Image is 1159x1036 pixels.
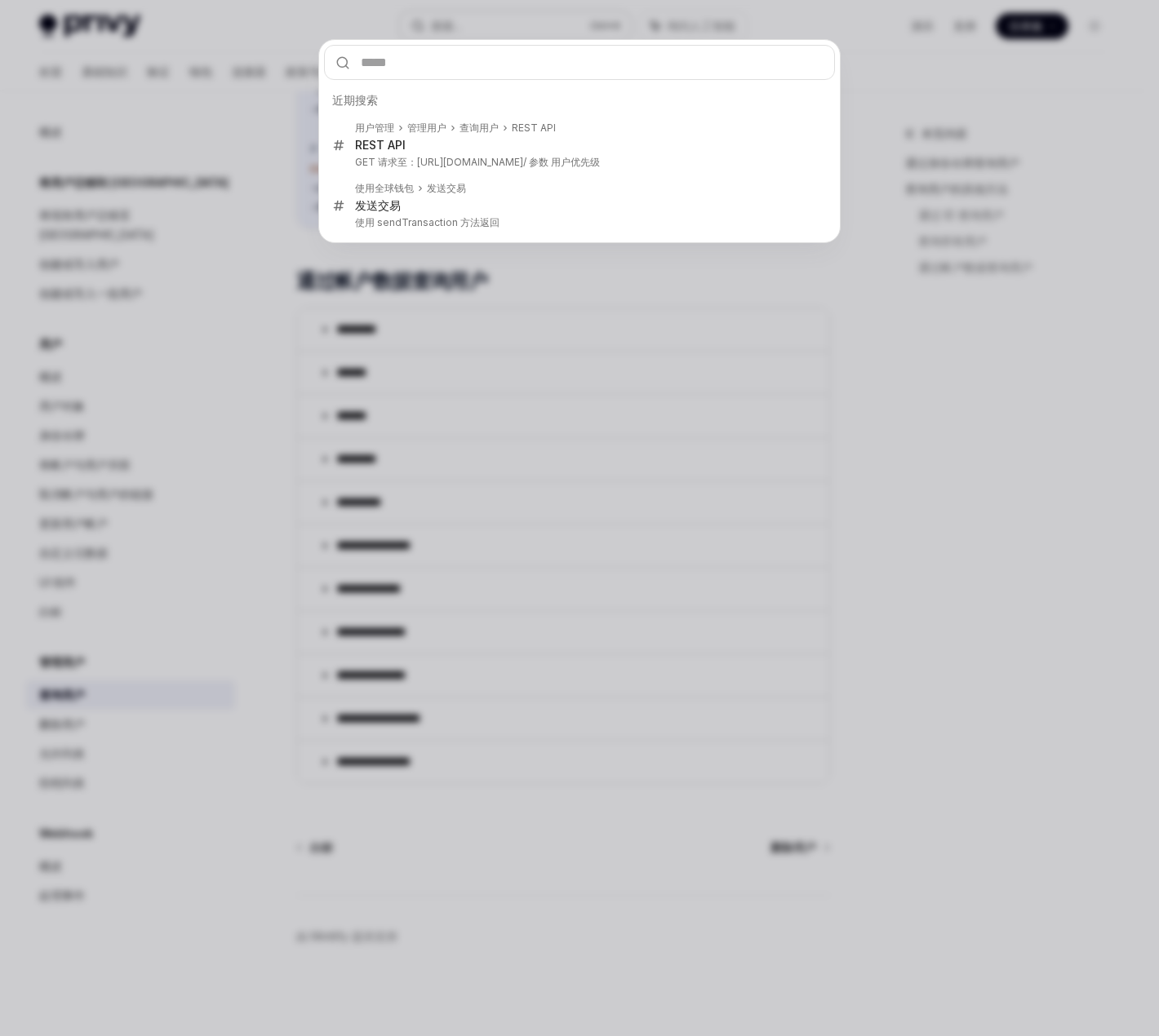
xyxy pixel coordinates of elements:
font: 查询用户 [460,122,499,134]
font: 用户管理 [355,122,394,134]
font: 近期搜索 [332,93,378,107]
font: [URL][DOMAIN_NAME] [417,156,523,168]
font: GET 请求至： [355,156,417,168]
font: 发送交易 [355,198,401,212]
font: 发送交易 [427,182,466,194]
font: / 参数 用户优先级 [523,156,600,168]
font: 管理用户 [407,122,446,134]
font: 使用全球钱包 [355,182,414,194]
font: REST API [355,138,406,152]
font: REST API [512,122,556,134]
font: 使用 sendTransaction 方法返回 [355,216,500,228]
